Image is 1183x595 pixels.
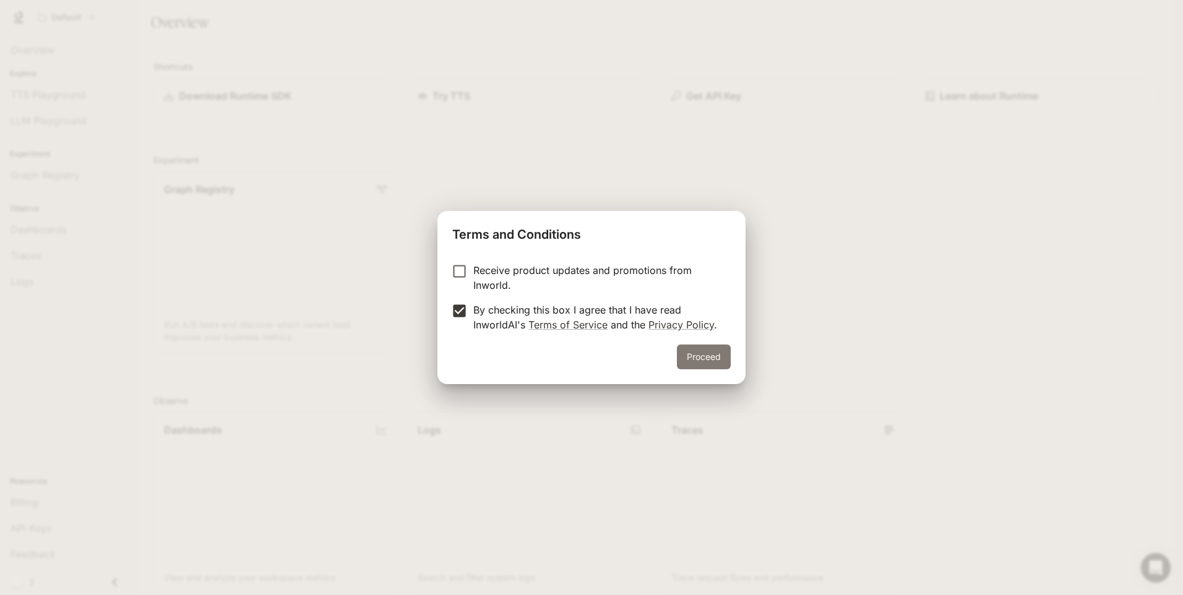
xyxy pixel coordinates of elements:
[473,263,721,293] p: Receive product updates and promotions from Inworld.
[437,211,746,253] h2: Terms and Conditions
[677,345,731,369] button: Proceed
[473,302,721,332] p: By checking this box I agree that I have read InworldAI's and the .
[648,319,714,331] a: Privacy Policy
[528,319,608,331] a: Terms of Service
